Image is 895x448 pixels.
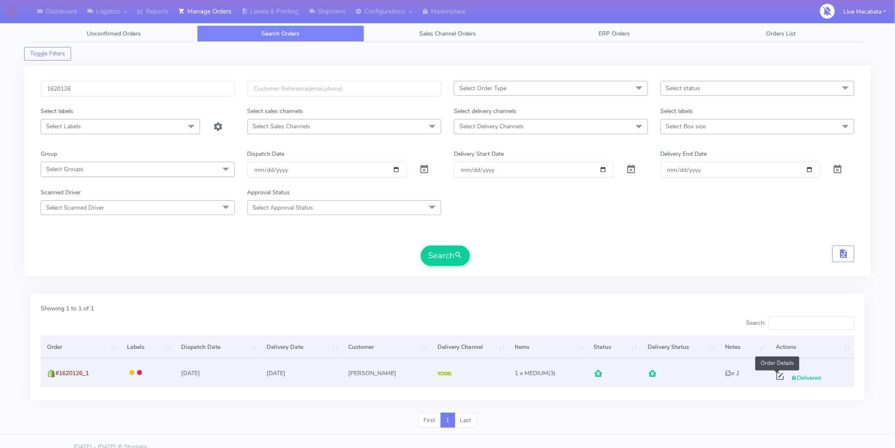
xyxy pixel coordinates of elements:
[454,149,504,158] label: Delivery Start Date
[247,188,290,197] label: Approval Status
[247,149,285,158] label: Dispatch Date
[55,369,89,377] span: #1620126_1
[46,165,83,173] span: Select Groups
[454,107,516,116] label: Select delivery channels
[746,316,854,330] label: Search:
[666,122,706,130] span: Select Box size
[175,359,260,387] td: [DATE]
[247,107,303,116] label: Select sales channels
[46,122,81,130] span: Select Labels
[725,369,739,377] i: x 1
[419,30,476,38] span: Sales Channel Orders
[421,246,470,266] button: Search
[260,336,342,359] th: Delivery Date: activate to sort column ascending
[766,30,796,38] span: Orders List
[437,372,452,376] img: Yodel
[837,3,892,20] button: Llue Macabata
[342,359,431,387] td: [PERSON_NAME]
[431,336,508,359] th: Delivery Channel: activate to sort column ascending
[121,336,174,359] th: Labels: activate to sort column ascending
[598,30,630,38] span: ERP Orders
[459,122,524,130] span: Select Delivery Channels
[30,25,865,42] ul: Tabs
[587,336,641,359] th: Status: activate to sort column ascending
[175,336,260,359] th: Dispatch Date: activate to sort column ascending
[24,47,71,61] button: Toggle Filters
[247,81,442,97] input: Customer Reference(email,phone)
[791,374,821,382] span: Delivered
[87,30,141,38] span: Unconfirmed Orders
[260,359,342,387] td: [DATE]
[515,369,556,377] span: (3)
[661,149,707,158] label: Delivery End Date
[253,122,310,130] span: Select Sales Channels
[342,336,431,359] th: Customer: activate to sort column ascending
[262,30,300,38] span: Search Orders
[47,369,55,378] img: shopify.png
[719,336,769,359] th: Notes: activate to sort column ascending
[46,204,104,212] span: Select Scanned Driver
[441,413,455,428] a: 1
[41,149,57,158] label: Group
[459,84,506,92] span: Select Order Type
[515,369,548,377] span: 1 x MEDIUM
[508,336,587,359] th: Items: activate to sort column ascending
[41,107,73,116] label: Select labels
[41,336,121,359] th: Order: activate to sort column ascending
[41,81,235,97] input: Order Id
[641,336,719,359] th: Delivery Status: activate to sort column ascending
[666,84,700,92] span: Select status
[41,304,94,313] label: Showing 1 to 1 of 1
[661,107,693,116] label: Select labels
[253,204,313,212] span: Select Approval Status
[41,188,81,197] label: Scanned Driver
[769,336,854,359] th: Actions: activate to sort column ascending
[769,316,854,330] input: Search:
